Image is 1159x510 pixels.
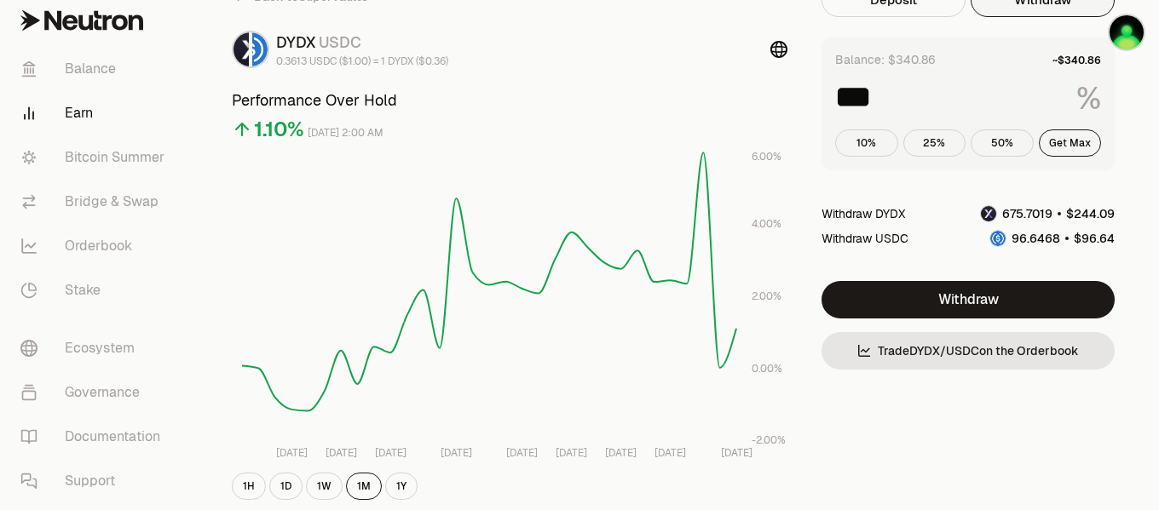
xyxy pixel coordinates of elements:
[752,362,782,375] tspan: 0.00%
[822,230,908,247] div: Withdraw USDC
[326,446,357,460] tspan: [DATE]
[990,231,1006,246] img: USDC Logo
[232,473,266,500] button: 1H
[752,150,781,163] tspan: 6.00%
[385,473,418,500] button: 1Y
[7,224,184,268] a: Orderbook
[252,32,268,66] img: USDC Logo
[903,129,966,157] button: 25%
[721,446,752,460] tspan: [DATE]
[971,129,1034,157] button: 50%
[822,332,1115,370] a: TradeDYDX/USDCon the Orderbook
[441,446,472,460] tspan: [DATE]
[506,446,538,460] tspan: [DATE]
[7,415,184,459] a: Documentation
[319,32,361,52] span: USDC
[1039,129,1102,157] button: Get Max
[375,446,407,460] tspan: [DATE]
[7,180,184,224] a: Bridge & Swap
[654,446,686,460] tspan: [DATE]
[7,91,184,135] a: Earn
[306,473,343,500] button: 1W
[254,116,304,143] div: 1.10%
[7,370,184,415] a: Governance
[835,129,898,157] button: 10%
[346,473,382,500] button: 1M
[752,289,781,303] tspan: 2.00%
[822,281,1115,318] button: Withdraw
[276,54,448,68] div: 0.3613 USDC ($1.00) = 1 DYDX ($0.36)
[7,135,184,180] a: Bitcoin Summer
[276,446,308,460] tspan: [DATE]
[752,217,781,231] tspan: 4.00%
[234,32,249,66] img: DYDX Logo
[835,51,936,68] div: Balance: $340.86
[232,89,787,112] h3: Performance Over Hold
[822,205,905,222] div: Withdraw DYDX
[276,31,448,54] div: DYDX
[7,268,184,312] a: Stake
[7,459,184,503] a: Support
[752,433,786,447] tspan: -2.00%
[308,123,383,143] div: [DATE] 2:00 AM
[981,206,996,221] img: DYDX Logo
[7,326,184,370] a: Ecosystem
[269,473,303,500] button: 1D
[1110,15,1144,49] img: Worldnet
[7,47,184,91] a: Balance
[605,446,637,460] tspan: [DATE]
[556,446,587,460] tspan: [DATE]
[1076,82,1101,116] span: %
